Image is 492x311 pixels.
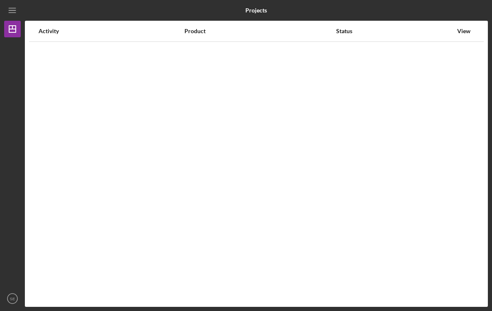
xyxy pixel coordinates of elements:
[336,28,453,34] div: Status
[4,290,21,307] button: SE
[184,28,335,34] div: Product
[453,28,474,34] div: View
[39,28,184,34] div: Activity
[10,296,15,301] text: SE
[245,7,267,14] b: Projects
